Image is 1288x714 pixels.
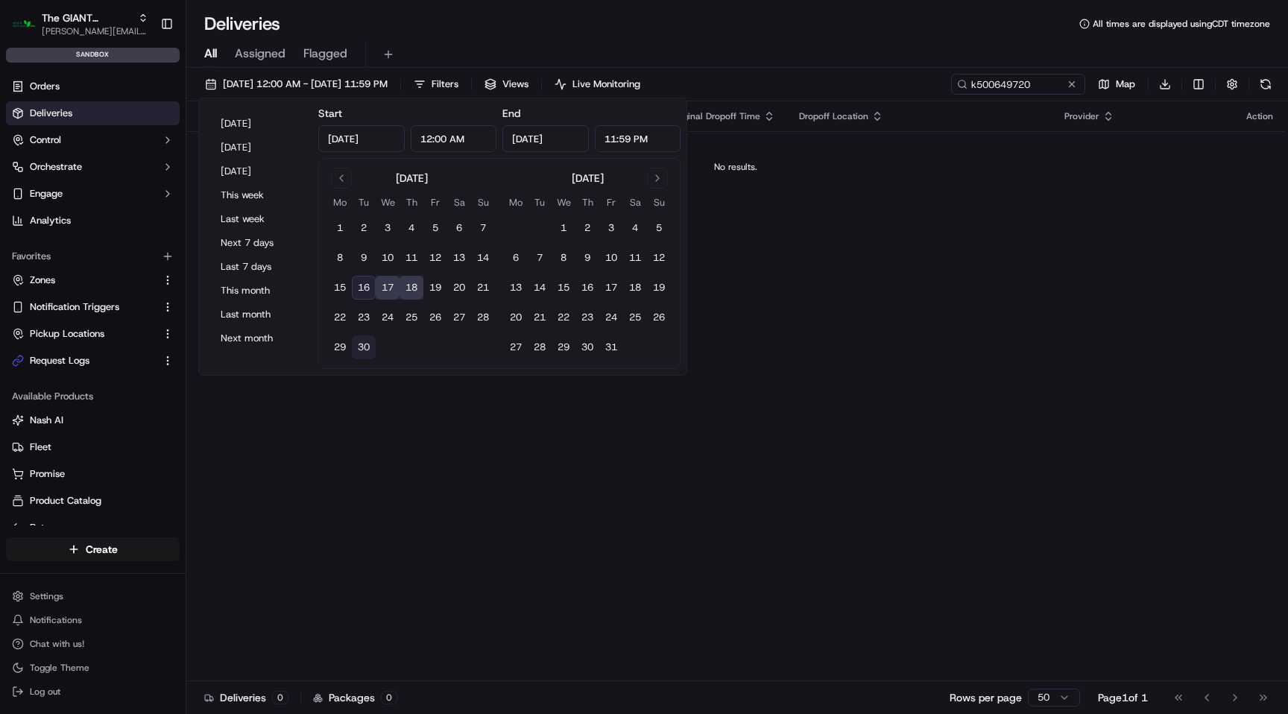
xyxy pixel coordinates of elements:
button: Next month [214,328,303,349]
button: Create [6,537,180,561]
button: 29 [552,335,575,359]
span: Request Logs [30,354,89,367]
button: 31 [599,335,623,359]
a: Product Catalog [12,494,174,508]
button: 26 [647,306,671,329]
span: Notifications [30,614,82,626]
button: 23 [575,306,599,329]
div: No results. [192,161,1279,173]
span: Provider [1064,110,1099,122]
button: 4 [400,216,423,240]
button: 30 [352,335,376,359]
button: 29 [328,335,352,359]
button: Product Catalog [6,489,180,513]
button: Refresh [1255,74,1276,95]
button: 14 [528,276,552,300]
span: Product Catalog [30,494,101,508]
div: [DATE] [572,171,604,186]
button: 15 [328,276,352,300]
button: 17 [599,276,623,300]
div: [DATE] [396,171,428,186]
span: The GIANT Company [42,10,132,25]
button: 27 [447,306,471,329]
th: Sunday [471,195,495,210]
button: 7 [528,246,552,270]
div: Available Products [6,385,180,408]
span: Orders [30,80,60,93]
button: 11 [400,246,423,270]
button: 12 [423,246,447,270]
th: Wednesday [552,195,575,210]
p: Rows per page [950,690,1022,705]
button: Fleet [6,435,180,459]
button: 15 [552,276,575,300]
span: Analytics [30,214,71,227]
a: Pickup Locations [12,327,156,341]
p: Welcome 👋 [15,60,271,83]
button: 2 [352,216,376,240]
th: Thursday [400,195,423,210]
div: 0 [381,691,397,704]
span: Chat with us! [30,638,84,650]
a: Analytics [6,209,180,233]
h1: Deliveries [204,12,280,36]
button: Returns [6,516,180,540]
div: Favorites [6,244,180,268]
span: API Documentation [141,216,239,231]
button: [PERSON_NAME][EMAIL_ADDRESS][DOMAIN_NAME] [42,25,148,37]
button: Next 7 days [214,233,303,253]
img: Nash [15,15,45,45]
button: 9 [352,246,376,270]
span: Control [30,133,61,147]
th: Monday [328,195,352,210]
span: Zones [30,274,55,287]
div: sandbox [6,48,180,63]
input: Time [595,125,681,152]
span: Deliveries [30,107,72,120]
span: Fleet [30,440,51,454]
button: 24 [599,306,623,329]
button: Filters [407,74,465,95]
button: 21 [528,306,552,329]
th: Sunday [647,195,671,210]
a: Orders [6,75,180,98]
button: 6 [447,216,471,240]
button: 1 [328,216,352,240]
div: Deliveries [204,690,288,705]
input: Type to search [951,74,1085,95]
div: Packages [313,690,397,705]
button: [DATE] [214,113,303,134]
button: 24 [376,306,400,329]
button: 30 [575,335,599,359]
button: 25 [623,306,647,329]
button: Zones [6,268,180,292]
button: 18 [400,276,423,300]
button: 14 [471,246,495,270]
button: 28 [471,306,495,329]
th: Saturday [623,195,647,210]
a: Promise [12,467,174,481]
button: Start new chat [253,147,271,165]
button: 26 [423,306,447,329]
button: Live Monitoring [548,74,647,95]
button: 3 [376,216,400,240]
span: Knowledge Base [30,216,114,231]
span: Orchestrate [30,160,82,174]
span: Log out [30,686,60,698]
button: 19 [647,276,671,300]
span: Nash AI [30,414,63,427]
button: 8 [552,246,575,270]
button: 23 [352,306,376,329]
div: 0 [272,691,288,704]
div: 📗 [15,218,27,230]
button: Go to previous month [331,168,352,189]
button: 17 [376,276,400,300]
a: Request Logs [12,354,156,367]
img: The GIANT Company [12,12,36,36]
input: Got a question? Start typing here... [39,96,268,112]
button: 11 [623,246,647,270]
button: 5 [423,216,447,240]
span: Map [1116,78,1135,91]
div: 💻 [126,218,138,230]
button: 8 [328,246,352,270]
